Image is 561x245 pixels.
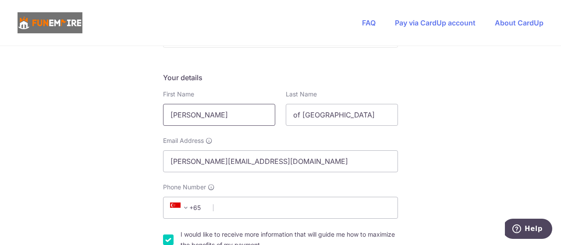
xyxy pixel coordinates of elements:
[163,136,204,145] span: Email Address
[362,18,376,27] a: FAQ
[163,72,398,83] h5: Your details
[395,18,476,27] a: Pay via CardUp account
[505,219,552,241] iframe: Opens a widget where you can find more information
[286,104,398,126] input: Last name
[286,90,317,99] label: Last Name
[167,202,207,213] span: +65
[170,202,191,213] span: +65
[163,150,398,172] input: Email address
[495,18,543,27] a: About CardUp
[163,90,194,99] label: First Name
[163,183,206,192] span: Phone Number
[163,104,275,126] input: First name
